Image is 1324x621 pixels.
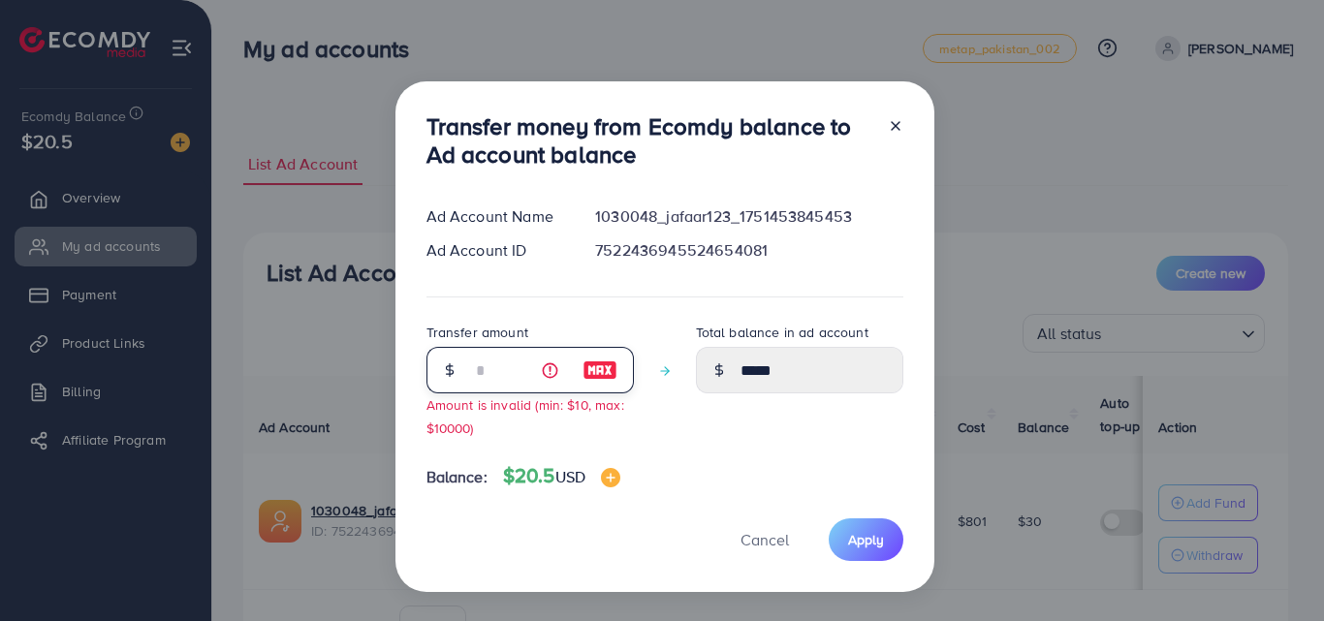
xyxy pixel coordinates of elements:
[503,464,620,488] h4: $20.5
[583,358,617,382] img: image
[601,468,620,487] img: image
[426,323,528,342] label: Transfer amount
[426,112,872,169] h3: Transfer money from Ecomdy balance to Ad account balance
[716,518,813,560] button: Cancel
[426,466,488,488] span: Balance:
[741,529,789,550] span: Cancel
[411,205,581,228] div: Ad Account Name
[1242,534,1309,606] iframe: Chat
[848,530,884,549] span: Apply
[829,518,903,560] button: Apply
[426,395,624,436] small: Amount is invalid (min: $10, max: $10000)
[555,466,585,487] span: USD
[580,239,918,262] div: 7522436945524654081
[696,323,868,342] label: Total balance in ad account
[580,205,918,228] div: 1030048_jafaar123_1751453845453
[411,239,581,262] div: Ad Account ID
